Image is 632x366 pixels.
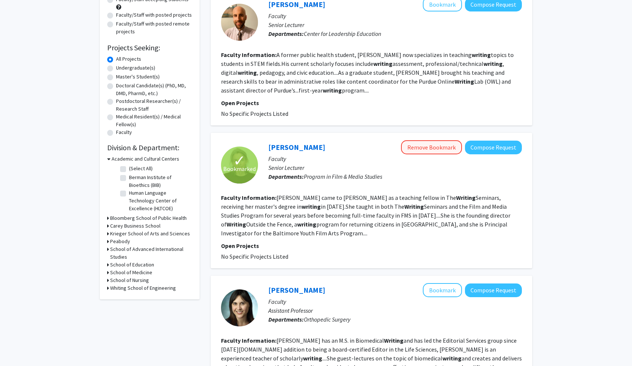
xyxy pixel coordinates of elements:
[221,253,288,260] span: No Specific Projects Listed
[116,97,192,113] label: Postdoctoral Researcher(s) / Research Staff
[472,51,491,58] b: writing
[483,60,503,67] b: writing
[268,11,522,20] p: Faculty
[268,297,522,306] p: Faculty
[110,269,152,276] h3: School of Medicine
[268,173,304,180] b: Departments:
[129,165,153,172] label: (Select All)
[303,355,322,362] b: writing
[302,203,321,210] b: writing
[116,128,132,136] label: Faculty
[221,51,276,58] b: Faculty Information:
[442,355,462,362] b: writing
[110,245,192,261] h3: School of Advanced International Studies
[455,78,474,85] b: Writing
[110,261,154,269] h3: School of Education
[221,98,522,107] p: Open Projects
[304,173,382,180] span: Program in Film & Media Studies
[268,163,522,172] p: Senior Lecturer
[116,64,155,72] label: Undergraduate(s)
[465,283,522,297] button: Compose Request to Rachel Walden
[116,11,192,19] label: Faculty/Staff with posted projects
[110,214,187,222] h3: Bloomberg School of Public Health
[110,222,160,230] h3: Carey Business School
[107,143,192,152] h2: Division & Department:
[221,194,510,237] fg-read-more: [PERSON_NAME] came to [PERSON_NAME] as a teaching fellow in The Seminars, receiving her master's ...
[404,203,424,210] b: Writing
[110,284,176,292] h3: Whiting School of Engineering
[6,333,31,360] iframe: Chat
[456,194,476,201] b: Writing
[401,140,462,154] button: Remove Bookmark
[107,43,192,52] h2: Projects Seeking:
[304,30,381,37] span: Center for Leadership Education
[221,51,514,94] fg-read-more: A former public health student, [PERSON_NAME] now specializes in teaching topics to students in S...
[268,30,304,37] b: Departments:
[116,55,141,63] label: All Projects
[110,276,149,284] h3: School of Nursing
[297,221,316,228] b: writing
[221,337,276,344] b: Faculty Information:
[221,194,276,201] b: Faculty Information:
[384,337,404,344] b: Writing
[116,82,192,97] label: Doctoral Candidate(s) (PhD, MD, DMD, PharmD, etc.)
[221,241,522,250] p: Open Projects
[423,283,462,297] button: Add Rachel Walden to Bookmarks
[465,141,522,154] button: Compose Request to Lucy Bucknell
[110,238,130,245] h3: Peabody
[116,20,192,36] label: Faculty/Staff with posted remote projects
[227,221,246,228] b: Writing
[110,230,190,238] h3: Krieger School of Arts and Sciences
[268,316,304,323] b: Departments:
[233,157,246,164] span: ✓
[129,189,190,212] label: Human Language Technology Center of Excellence (HLTCOE)
[268,20,522,29] p: Senior Lecturer
[116,113,192,128] label: Medical Resident(s) / Medical Fellow(s)
[221,110,288,117] span: No Specific Projects Listed
[112,155,179,163] h3: Academic and Cultural Centers
[116,73,160,81] label: Master's Student(s)
[323,87,342,94] b: writing
[223,164,256,173] span: Bookmarked
[268,285,325,295] a: [PERSON_NAME]
[129,174,190,189] label: Berman Institute of Bioethics (BIB)
[268,142,325,152] a: [PERSON_NAME]
[304,316,350,323] span: Orthopedic Surgery
[268,306,522,315] p: Assistant Professor
[268,154,522,163] p: Faculty
[238,69,257,76] b: writing
[373,60,393,67] b: writing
